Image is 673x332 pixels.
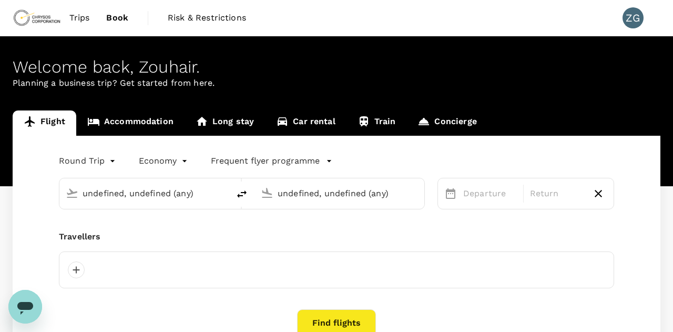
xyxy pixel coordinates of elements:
iframe: Button to launch messaging window [8,290,42,324]
p: Planning a business trip? Get started from here. [13,77,660,89]
a: Accommodation [76,110,185,136]
p: Return [530,187,584,200]
a: Concierge [406,110,487,136]
a: Car rental [265,110,346,136]
div: ZG [623,7,644,28]
a: Flight [13,110,76,136]
a: Long stay [185,110,265,136]
span: Book [106,12,128,24]
div: Travellers [59,230,614,243]
a: Train [346,110,407,136]
p: Frequent flyer programme [211,155,320,167]
span: Risk & Restrictions [168,12,246,24]
p: Departure [463,187,517,200]
input: Going to [278,185,402,202]
button: delete [229,182,254,207]
button: Open [417,192,419,194]
div: Economy [139,153,190,169]
button: Open [222,192,224,194]
div: Welcome back , Zouhair . [13,57,660,77]
input: Depart from [83,185,207,202]
span: Trips [69,12,90,24]
img: Chrysos Corporation [13,6,61,29]
button: Frequent flyer programme [211,155,332,167]
div: Round Trip [59,153,118,169]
